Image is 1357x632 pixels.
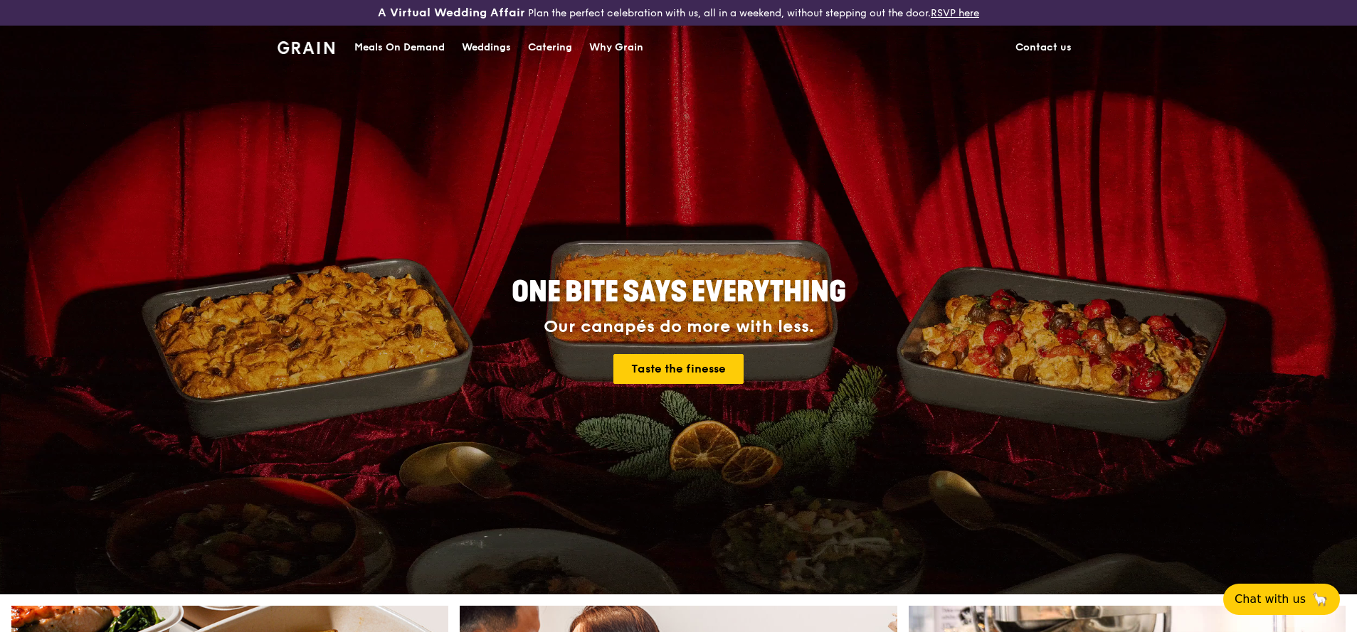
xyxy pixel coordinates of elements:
[931,7,979,19] a: RSVP here
[581,26,652,69] a: Why Grain
[278,25,335,68] a: GrainGrain
[528,26,572,69] div: Catering
[278,41,335,54] img: Grain
[423,317,935,337] div: Our canapés do more with less.
[269,6,1089,20] div: Plan the perfect celebration with us, all in a weekend, without stepping out the door.
[589,26,643,69] div: Why Grain
[453,26,519,69] a: Weddings
[519,26,581,69] a: Catering
[1007,26,1080,69] a: Contact us
[1235,591,1306,608] span: Chat with us
[462,26,511,69] div: Weddings
[354,26,445,69] div: Meals On Demand
[512,275,846,309] span: ONE BITE SAYS EVERYTHING
[1223,584,1340,615] button: Chat with us🦙
[1311,591,1329,608] span: 🦙
[378,6,525,20] h3: A Virtual Wedding Affair
[613,354,744,384] a: Taste the finesse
